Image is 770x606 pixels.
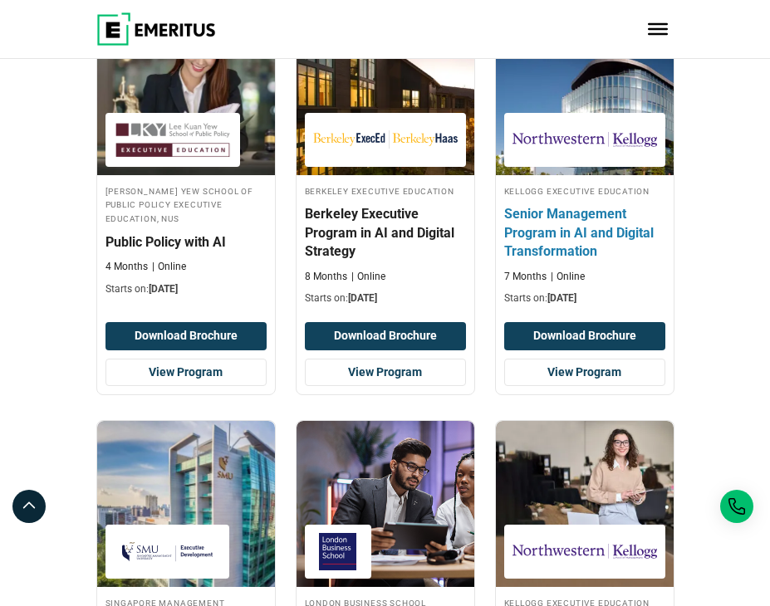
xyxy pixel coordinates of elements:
h4: Kellogg Executive Education [504,183,665,198]
img: Senior Management Program in AI and Digital Transformation | Online Digital Transformation Course [487,1,682,183]
img: Kellogg Executive Education [513,533,657,570]
img: Mastering Digital Marketing in an AI World | Online Digital Marketing Course [297,421,474,587]
span: [DATE] [348,292,377,304]
h4: Public Policy with AI [105,233,267,252]
h4: Berkeley Executive Education [305,183,466,198]
img: Singapore Management University [114,533,222,570]
a: Digital Transformation Course by Berkeley Executive Education - October 23, 2025 Berkeley Executi... [297,9,474,315]
img: Berkeley Executive Education [313,121,458,159]
p: 7 Months [504,270,547,284]
p: Starts on: [105,282,267,296]
a: Digital Transformation Course by Kellogg Executive Education - December 8, 2025 Kellogg Executive... [496,9,674,315]
a: View Program [504,359,665,387]
h4: [PERSON_NAME] Yew School of Public Policy Executive Education, NUS [105,183,267,225]
img: Lee Kuan Yew School of Public Policy Executive Education, NUS [114,121,232,159]
img: London Business School Executive Education [313,533,363,570]
button: Download Brochure [305,322,466,350]
a: Strategy and Innovation Course by Lee Kuan Yew School of Public Policy Executive Education, NUS -... [97,9,275,305]
p: Online [551,270,585,284]
h4: Berkeley Executive Program in AI and Digital Strategy [305,205,466,261]
p: Online [351,270,385,284]
button: Download Brochure [504,322,665,350]
img: Kellogg Executive Education [513,121,657,159]
img: Berkeley Executive Program in AI and Digital Strategy | Online Digital Transformation Course [297,9,474,175]
p: 8 Months [305,270,347,284]
img: Digital Marketing Strategies: Data, Automation, AI & Analytics | Online Digital Marketing Course [496,421,674,587]
span: [DATE] [149,283,178,295]
p: Starts on: [504,291,665,305]
span: [DATE] [547,292,576,304]
h4: Senior Management Program in AI and Digital Transformation [504,205,665,261]
img: Public Policy with AI | Online Strategy and Innovation Course [97,9,275,175]
p: 4 Months [105,260,148,274]
a: View Program [105,359,267,387]
p: Starts on: [305,291,466,305]
button: Toggle Menu [648,23,668,35]
a: View Program [305,359,466,387]
img: Digital Transformation with AI for Leaders | Online Digital Course [97,421,275,587]
p: Online [152,260,186,274]
button: Download Brochure [105,322,267,350]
